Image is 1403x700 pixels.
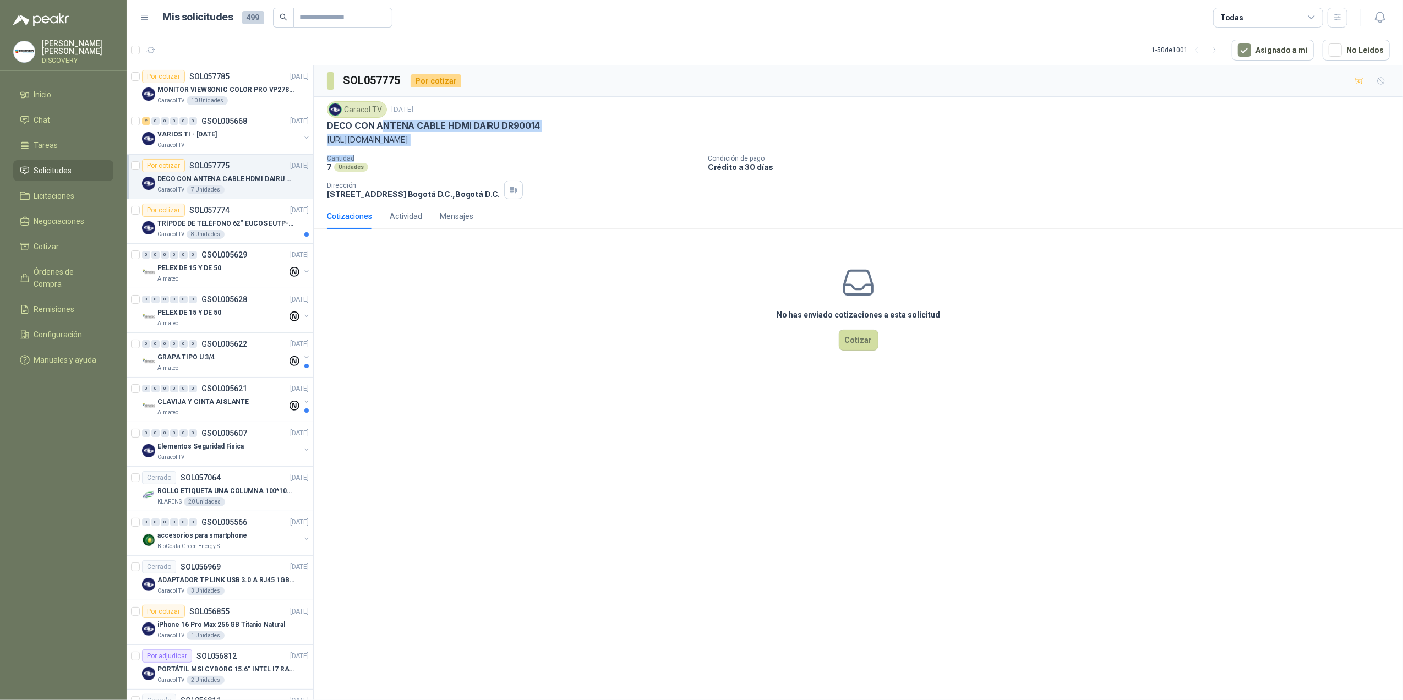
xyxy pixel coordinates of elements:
div: 8 Unidades [187,230,225,239]
div: 0 [179,117,188,125]
div: 0 [161,518,169,526]
span: search [280,13,287,21]
a: Por cotizarSOL056855[DATE] Company LogoiPhone 16 Pro Max 256 GB Titanio NaturalCaracol TV1 Unidades [127,600,313,645]
p: Caracol TV [157,185,184,194]
p: Caracol TV [157,230,184,239]
img: Company Logo [142,221,155,234]
div: 0 [142,340,150,348]
span: Órdenes de Compra [34,266,103,290]
div: 0 [151,518,160,526]
p: DISCOVERY [42,57,113,64]
p: Almatec [157,364,178,373]
div: Cerrado [142,560,176,573]
div: 0 [161,340,169,348]
div: 0 [142,429,150,437]
p: iPhone 16 Pro Max 256 GB Titanio Natural [157,620,285,630]
div: 1 - 50 de 1001 [1151,41,1223,59]
button: Asignado a mi [1232,40,1314,61]
p: [DATE] [391,105,413,115]
div: 0 [142,251,150,259]
p: accesorios para smartphone [157,531,247,541]
button: Cotizar [839,330,878,351]
a: Chat [13,110,113,130]
p: Caracol TV [157,453,184,462]
a: Cotizar [13,236,113,257]
span: 499 [242,11,264,24]
a: Por adjudicarSOL056812[DATE] Company LogoPORTÁTIL MSI CYBORG 15.6" INTEL I7 RAM 32GB - 1 TB / Nvi... [127,645,313,690]
span: Remisiones [34,303,75,315]
span: Licitaciones [34,190,75,202]
div: 0 [161,429,169,437]
a: Por cotizarSOL057775[DATE] Company LogoDECO CON ANTENA CABLE HDMI DAIRU DR90014Caracol TV7 Unidades [127,155,313,199]
p: KLARENS [157,497,182,506]
img: Company Logo [142,444,155,457]
span: Manuales y ayuda [34,354,97,366]
p: CLAVIJA Y CINTA AISLANTE [157,397,249,407]
a: Licitaciones [13,185,113,206]
div: Por adjudicar [142,649,192,663]
div: 0 [189,117,197,125]
a: CerradoSOL056969[DATE] Company LogoADAPTADOR TP LINK USB 3.0 A RJ45 1GB WINDOWSCaracol TV3 Unidades [127,556,313,600]
div: 0 [161,251,169,259]
div: 0 [179,251,188,259]
div: Actividad [390,210,422,222]
a: Por cotizarSOL057774[DATE] Company LogoTRÍPODE DE TELÉFONO 62“ EUCOS EUTP-010Caracol TV8 Unidades [127,199,313,244]
p: Crédito a 30 días [708,162,1399,172]
p: SOL056812 [196,652,237,660]
p: BioCosta Green Energy S.A.S [157,542,227,551]
div: Todas [1220,12,1243,24]
div: 20 Unidades [184,497,225,506]
div: Mensajes [440,210,473,222]
p: Caracol TV [157,631,184,640]
div: Por cotizar [142,605,185,618]
div: 0 [142,518,150,526]
div: 0 [179,340,188,348]
p: GSOL005622 [201,340,247,348]
div: 0 [161,385,169,392]
img: Company Logo [142,533,155,546]
div: 0 [189,251,197,259]
div: 0 [142,385,150,392]
div: 7 Unidades [187,185,225,194]
div: 0 [151,296,160,303]
p: [DATE] [290,473,309,483]
p: DECO CON ANTENA CABLE HDMI DAIRU DR90014 [327,120,540,132]
a: Tareas [13,135,113,156]
div: 0 [151,340,160,348]
div: Cerrado [142,471,176,484]
span: Configuración [34,329,83,341]
div: Caracol TV [327,101,387,118]
p: PELEX DE 15 Y DE 50 [157,263,221,274]
p: VARIOS TI - [DATE] [157,129,217,140]
p: SOL056855 [189,608,230,615]
p: GSOL005607 [201,429,247,437]
button: No Leídos [1323,40,1390,61]
p: TRÍPODE DE TELÉFONO 62“ EUCOS EUTP-010 [157,218,294,229]
img: Company Logo [142,489,155,502]
div: 0 [170,429,178,437]
div: Cotizaciones [327,210,372,222]
p: GSOL005566 [201,518,247,526]
p: PELEX DE 15 Y DE 50 [157,308,221,318]
a: Negociaciones [13,211,113,232]
div: Por cotizar [142,70,185,83]
div: 0 [189,385,197,392]
p: GSOL005629 [201,251,247,259]
h3: No has enviado cotizaciones a esta solicitud [777,309,940,321]
a: 0 0 0 0 0 0 GSOL005607[DATE] Company LogoElementos Seguridad FisicaCaracol TV [142,426,311,462]
div: 0 [161,117,169,125]
img: Company Logo [142,132,155,145]
a: 0 0 0 0 0 0 GSOL005621[DATE] Company LogoCLAVIJA Y CINTA AISLANTEAlmatec [142,382,311,417]
p: ROLLO ETIQUETA UNA COLUMNA 100*100*500un [157,486,294,496]
a: Inicio [13,84,113,105]
a: 0 0 0 0 0 0 GSOL005622[DATE] Company LogoGRAPA TIPO U 3/4Almatec [142,337,311,373]
div: 0 [179,385,188,392]
p: [DATE] [290,72,309,82]
p: Caracol TV [157,676,184,685]
p: [DATE] [290,294,309,305]
p: [DATE] [290,339,309,349]
p: [DATE] [290,517,309,528]
p: Almatec [157,275,178,283]
img: Company Logo [142,622,155,636]
div: 0 [170,117,178,125]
